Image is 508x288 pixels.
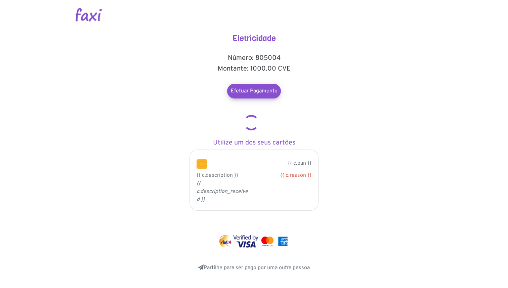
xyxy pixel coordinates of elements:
[198,264,310,271] a: Partilhe para ser pago por uma outra pessoa
[227,84,281,98] a: Efetuar Pagamento
[217,159,311,167] p: {{ c.pan }}
[277,235,289,248] img: mastercard
[187,139,321,147] h5: Utilize um dos seus cartões
[187,65,321,73] h5: Montante: 1000.00 CVE
[197,159,207,169] img: chip.png
[197,172,238,179] span: {{ c.description }}
[233,235,258,248] img: visa
[259,171,311,179] div: {{ c.reason }}
[219,235,232,248] img: vinti4
[187,54,321,62] h5: Número: 805004
[197,180,248,203] i: {{ c.description_received }}
[187,34,321,43] h4: Eletricidade
[260,235,275,248] img: mastercard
